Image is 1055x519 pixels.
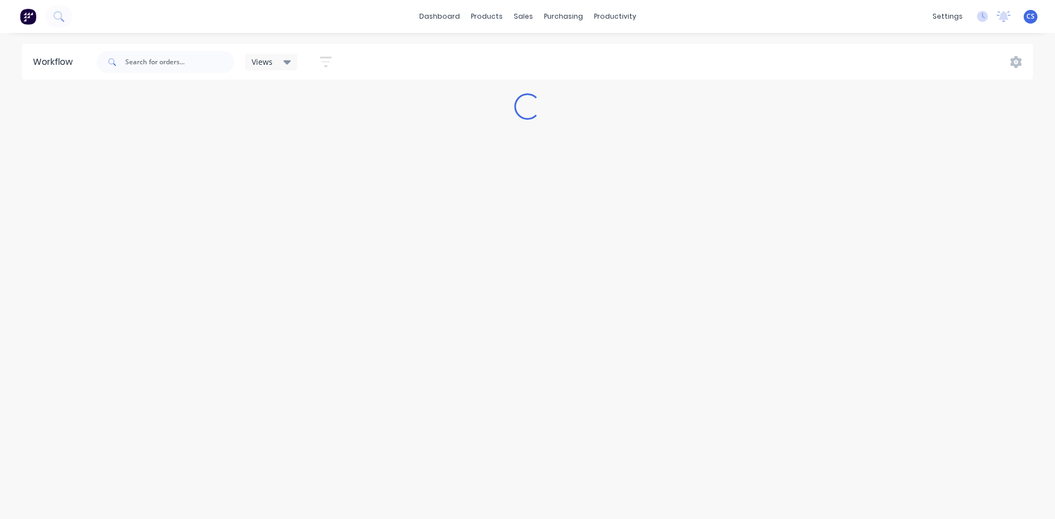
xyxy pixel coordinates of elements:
[33,55,78,69] div: Workflow
[465,8,508,25] div: products
[588,8,642,25] div: productivity
[1026,12,1035,21] span: CS
[20,8,36,25] img: Factory
[414,8,465,25] a: dashboard
[538,8,588,25] div: purchasing
[927,8,968,25] div: settings
[508,8,538,25] div: sales
[125,51,234,73] input: Search for orders...
[252,56,273,68] span: Views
